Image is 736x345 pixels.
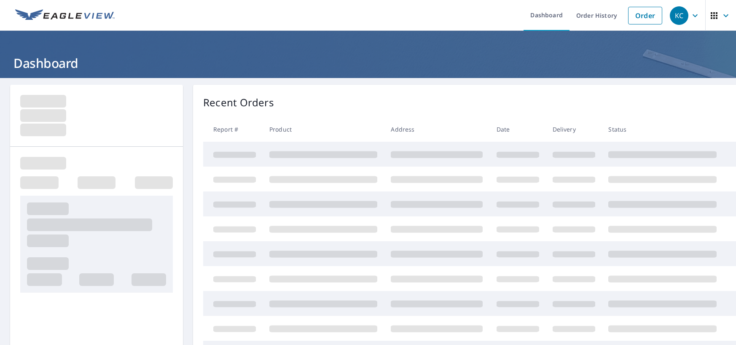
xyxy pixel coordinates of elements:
[546,117,602,142] th: Delivery
[602,117,723,142] th: Status
[670,6,688,25] div: KC
[15,9,115,22] img: EV Logo
[10,54,726,72] h1: Dashboard
[263,117,384,142] th: Product
[203,117,263,142] th: Report #
[384,117,489,142] th: Address
[628,7,662,24] a: Order
[490,117,546,142] th: Date
[203,95,274,110] p: Recent Orders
